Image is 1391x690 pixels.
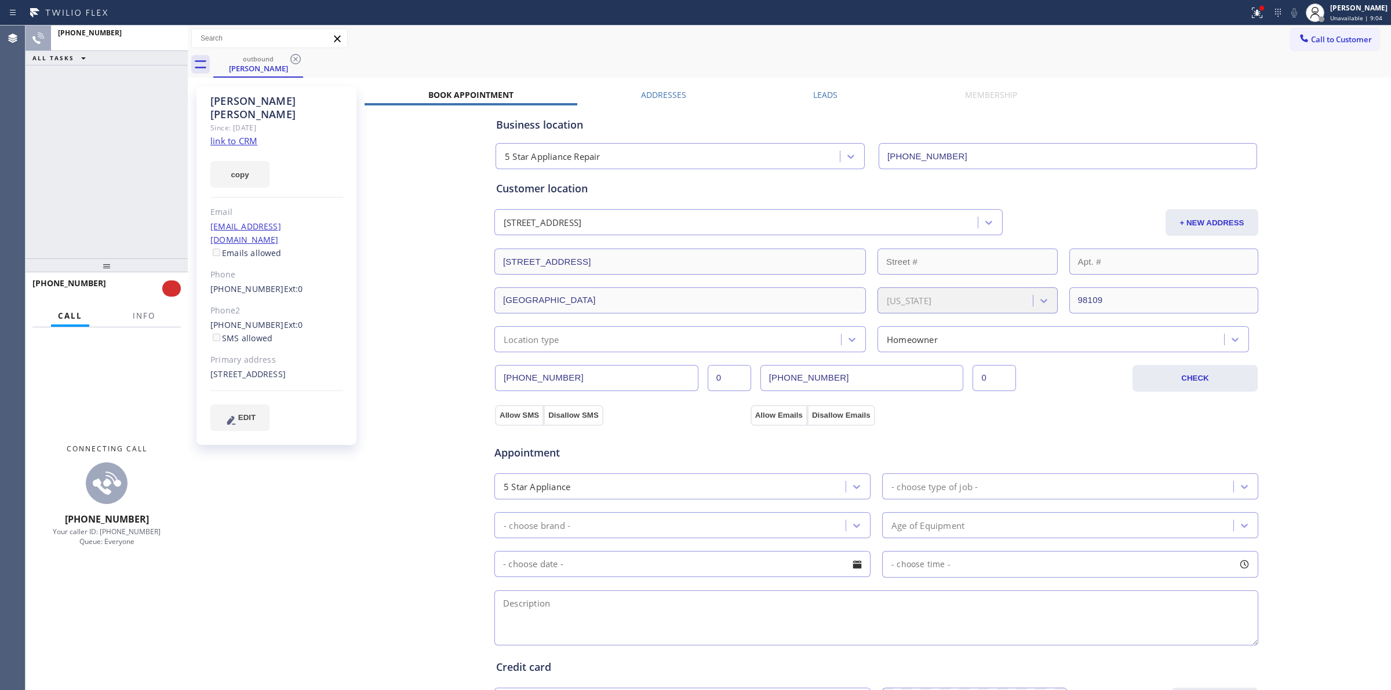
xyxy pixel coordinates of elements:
[891,558,951,569] span: - choose time -
[51,305,89,327] button: Call
[133,311,155,321] span: Info
[496,181,1257,196] div: Customer location
[192,29,347,48] input: Search
[214,52,302,76] div: Winston Yeung
[641,89,686,100] label: Addresses
[284,283,303,294] span: Ext: 0
[210,161,270,188] button: copy
[32,54,74,62] span: ALL TASKS
[496,117,1257,133] div: Business location
[210,368,343,381] div: [STREET_ADDRESS]
[495,365,698,391] input: Phone Number
[284,319,303,330] span: Ext: 0
[210,206,343,219] div: Email
[210,333,272,344] label: SMS allowed
[494,249,866,275] input: Address
[1133,365,1258,392] button: CHECK
[751,405,807,426] button: Allow Emails
[813,89,837,100] label: Leads
[67,444,147,454] span: Connecting Call
[65,513,149,525] span: [PHONE_NUMBER]
[965,89,1017,100] label: Membership
[53,527,161,546] span: Your caller ID: [PHONE_NUMBER] Queue: Everyone
[708,365,751,391] input: Ext.
[504,519,570,532] div: - choose brand -
[1166,209,1258,236] button: + NEW ADDRESS
[1291,28,1379,50] button: Call to Customer
[210,121,343,134] div: Since: [DATE]
[496,659,1257,675] div: Credit card
[210,353,343,367] div: Primary address
[238,413,256,422] span: EDIT
[973,365,1016,391] input: Ext. 2
[126,305,162,327] button: Info
[210,319,284,330] a: [PHONE_NUMBER]
[210,247,282,258] label: Emails allowed
[210,135,257,147] a: link to CRM
[891,480,978,493] div: - choose type of job -
[504,216,581,229] div: [STREET_ADDRESS]
[494,551,871,577] input: - choose date -
[887,333,938,346] div: Homeowner
[210,283,284,294] a: [PHONE_NUMBER]
[544,405,603,426] button: Disallow SMS
[428,89,514,100] label: Book Appointment
[877,249,1058,275] input: Street #
[26,51,97,65] button: ALL TASKS
[32,278,106,289] span: [PHONE_NUMBER]
[210,404,270,431] button: EDIT
[214,63,302,74] div: [PERSON_NAME]
[1330,3,1388,13] div: [PERSON_NAME]
[494,287,866,313] input: City
[210,268,343,282] div: Phone
[1311,34,1372,45] span: Call to Customer
[1069,287,1259,313] input: ZIP
[210,94,343,121] div: [PERSON_NAME] [PERSON_NAME]
[58,311,82,321] span: Call
[760,365,964,391] input: Phone Number 2
[1069,249,1259,275] input: Apt. #
[504,333,559,346] div: Location type
[504,480,570,493] div: 5 Star Appliance
[495,405,544,426] button: Allow SMS
[807,405,875,426] button: Disallow Emails
[879,143,1257,169] input: Phone Number
[494,445,748,461] span: Appointment
[58,28,122,38] span: [PHONE_NUMBER]
[505,150,600,163] div: 5 Star Appliance Repair
[214,54,302,63] div: outbound
[1286,5,1302,21] button: Mute
[210,304,343,317] div: Phone2
[210,221,281,245] a: [EMAIL_ADDRESS][DOMAIN_NAME]
[1330,14,1382,22] span: Unavailable | 9:04
[213,249,220,256] input: Emails allowed
[213,334,220,341] input: SMS allowed
[891,519,964,532] div: Age of Equipment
